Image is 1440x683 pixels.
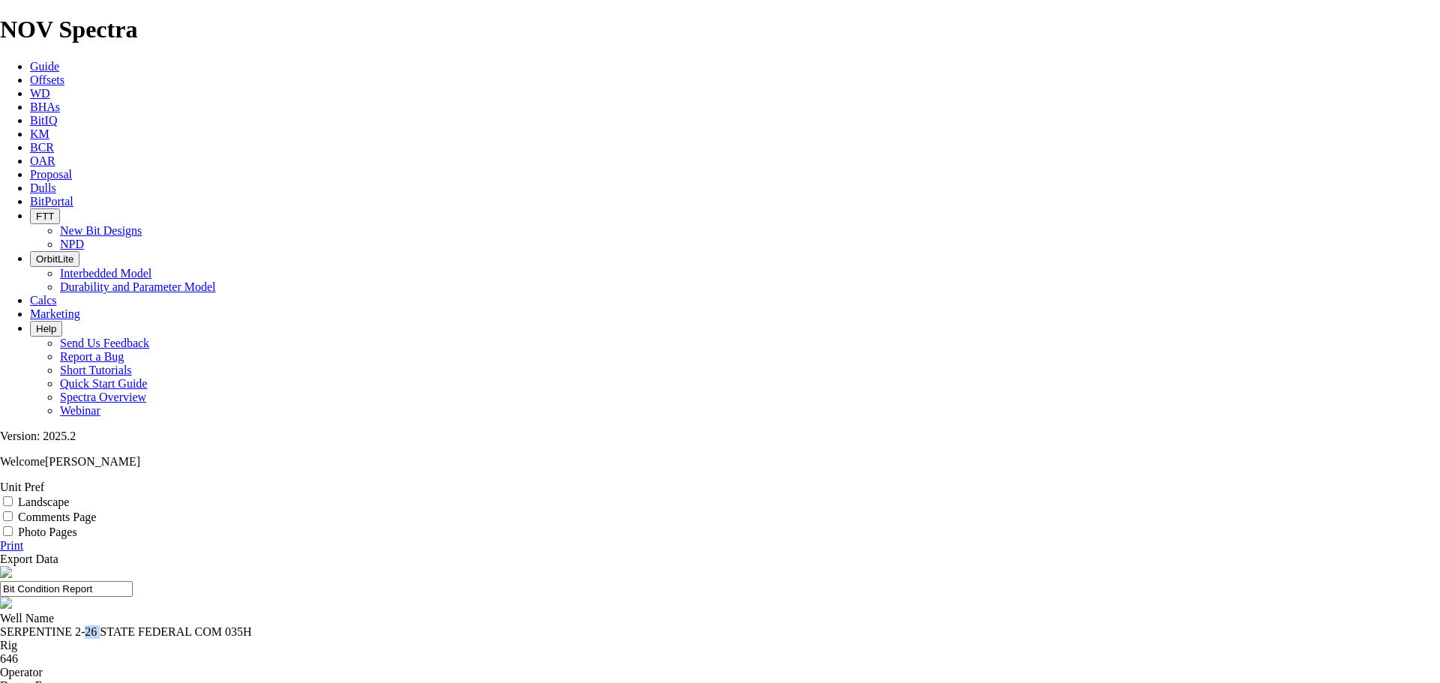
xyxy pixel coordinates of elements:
[36,211,54,222] span: FTT
[36,323,56,334] span: Help
[30,195,73,208] a: BitPortal
[60,364,132,376] a: Short Tutorials
[60,350,124,363] a: Report a Bug
[30,100,60,113] a: BHAs
[60,224,142,237] a: New Bit Designs
[60,267,151,280] a: Interbedded Model
[30,321,62,337] button: Help
[36,253,73,265] span: OrbitLite
[30,127,49,140] a: KM
[30,87,50,100] a: WD
[30,251,79,267] button: OrbitLite
[30,114,57,127] a: BitIQ
[30,141,54,154] a: BCR
[30,73,64,86] a: Offsets
[60,337,149,349] a: Send Us Feedback
[60,391,146,403] a: Spectra Overview
[30,181,56,194] a: Dulls
[30,154,55,167] a: OAR
[18,496,69,508] label: Landscape
[30,208,60,224] button: FTT
[45,455,140,468] span: [PERSON_NAME]
[30,307,80,320] a: Marketing
[60,377,147,390] a: Quick Start Guide
[60,404,100,417] a: Webinar
[30,168,72,181] a: Proposal
[30,294,57,307] a: Calcs
[60,280,216,293] a: Durability and Parameter Model
[18,526,77,538] label: Photo Pages
[18,511,96,523] label: Comments Page
[30,60,59,73] a: Guide
[60,238,84,250] a: NPD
